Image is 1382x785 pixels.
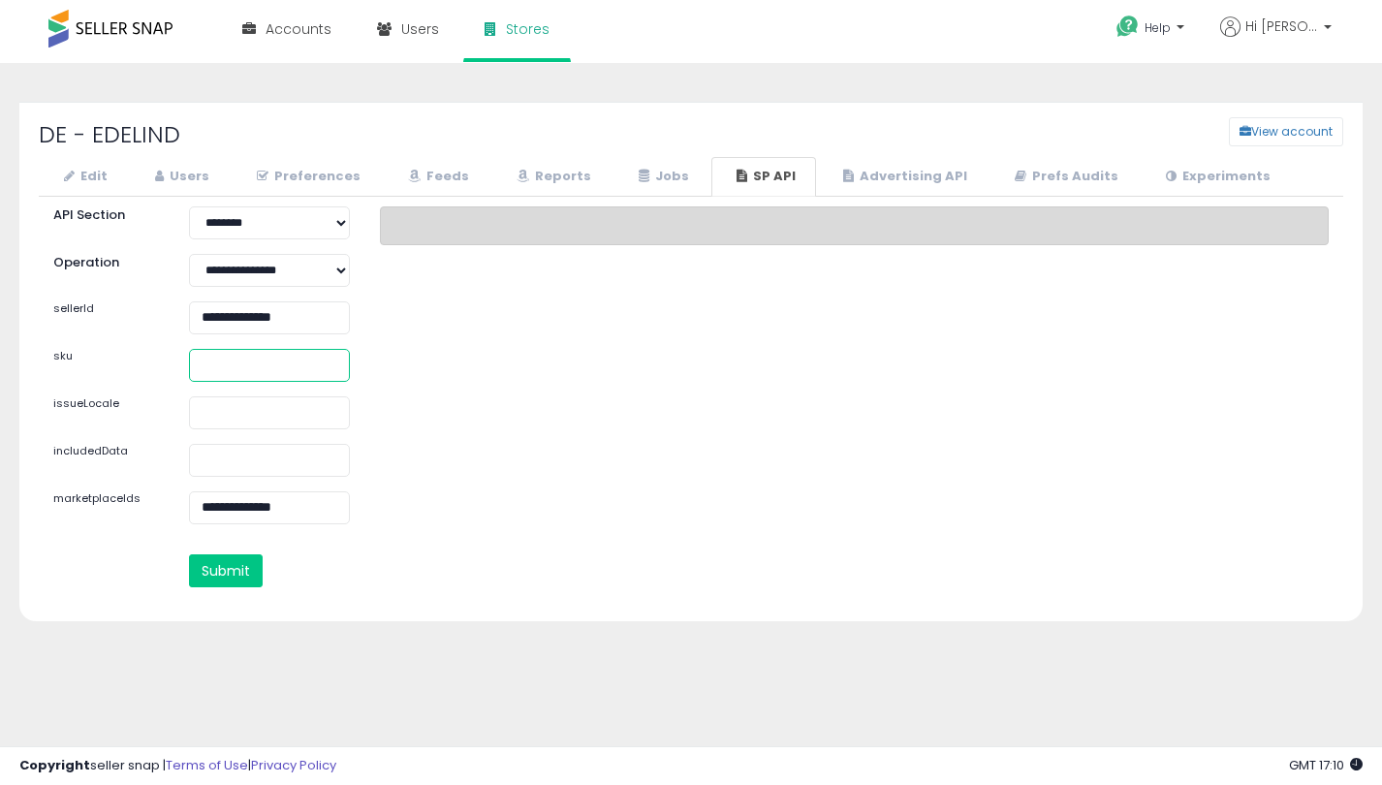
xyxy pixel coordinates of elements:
[24,122,580,147] h2: DE - EDELIND
[491,157,612,197] a: Reports
[401,19,439,39] span: Users
[39,349,174,364] label: sku
[1245,16,1318,36] span: Hi [PERSON_NAME]
[506,19,550,39] span: Stores
[39,254,174,272] label: Operation
[1229,117,1343,146] button: View account
[39,444,174,459] label: includedData
[39,206,174,225] label: API Section
[1220,16,1332,60] a: Hi [PERSON_NAME]
[613,157,709,197] a: Jobs
[989,157,1139,197] a: Prefs Audits
[383,157,489,197] a: Feeds
[39,491,174,507] label: marketplaceIds
[251,756,336,774] a: Privacy Policy
[1141,157,1291,197] a: Experiments
[266,19,331,39] span: Accounts
[1145,19,1171,36] span: Help
[19,757,336,775] div: seller snap | |
[1214,117,1243,146] a: View account
[1289,756,1363,774] span: 2025-10-6 17:10 GMT
[39,157,128,197] a: Edit
[130,157,230,197] a: Users
[166,756,248,774] a: Terms of Use
[39,301,174,317] label: sellerId
[39,396,174,412] label: issueLocale
[711,157,816,197] a: SP API
[232,157,381,197] a: Preferences
[189,554,263,587] button: Submit
[818,157,988,197] a: Advertising API
[1115,15,1140,39] i: Get Help
[19,756,90,774] strong: Copyright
